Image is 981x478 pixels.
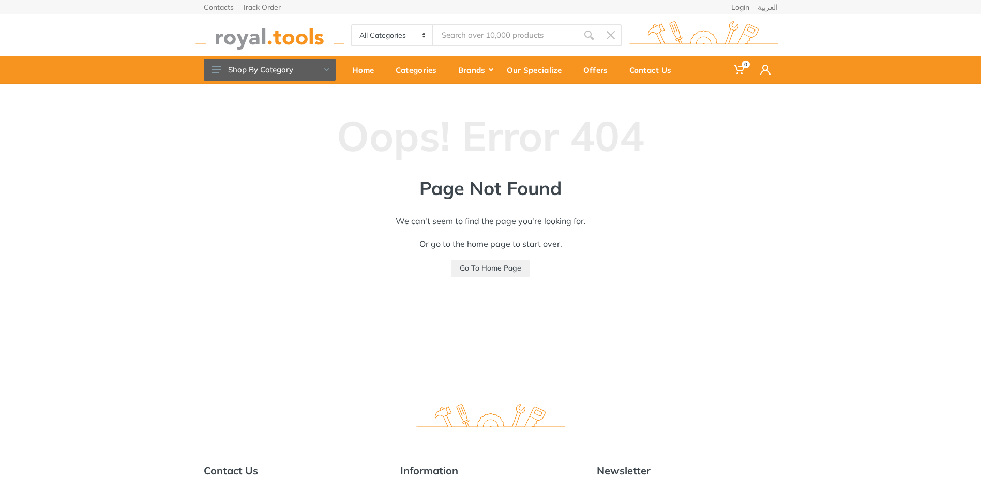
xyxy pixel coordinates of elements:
[345,56,388,84] a: Home
[204,4,234,11] a: Contacts
[204,465,385,477] h5: Contact Us
[742,61,750,68] span: 0
[345,59,388,81] div: Home
[629,21,778,50] img: royal.tools Logo
[367,177,615,199] h1: Page Not Found
[416,404,565,432] img: royal.tools Logo
[400,465,581,477] h5: Information
[597,465,778,477] h5: Newsletter
[367,237,615,250] p: Or go to the home page to start over.
[451,260,530,277] a: Go To Home Page
[731,4,749,11] a: Login
[388,56,451,84] a: Categories
[388,59,451,81] div: Categories
[204,59,336,81] button: Shop By Category
[727,56,753,84] a: 0
[500,59,576,81] div: Our Specialize
[367,215,615,227] p: We can't seem to find the page you're looking for.
[622,56,686,84] a: Contact Us
[451,59,500,81] div: Brands
[622,59,686,81] div: Contact Us
[758,4,778,11] a: العربية
[576,56,622,84] a: Offers
[576,59,622,81] div: Offers
[352,25,433,45] select: Category
[195,21,344,50] img: royal.tools Logo
[433,24,578,46] input: Site search
[242,4,281,11] a: Track Order
[204,84,778,177] div: Oops! Error 404
[500,56,576,84] a: Our Specialize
